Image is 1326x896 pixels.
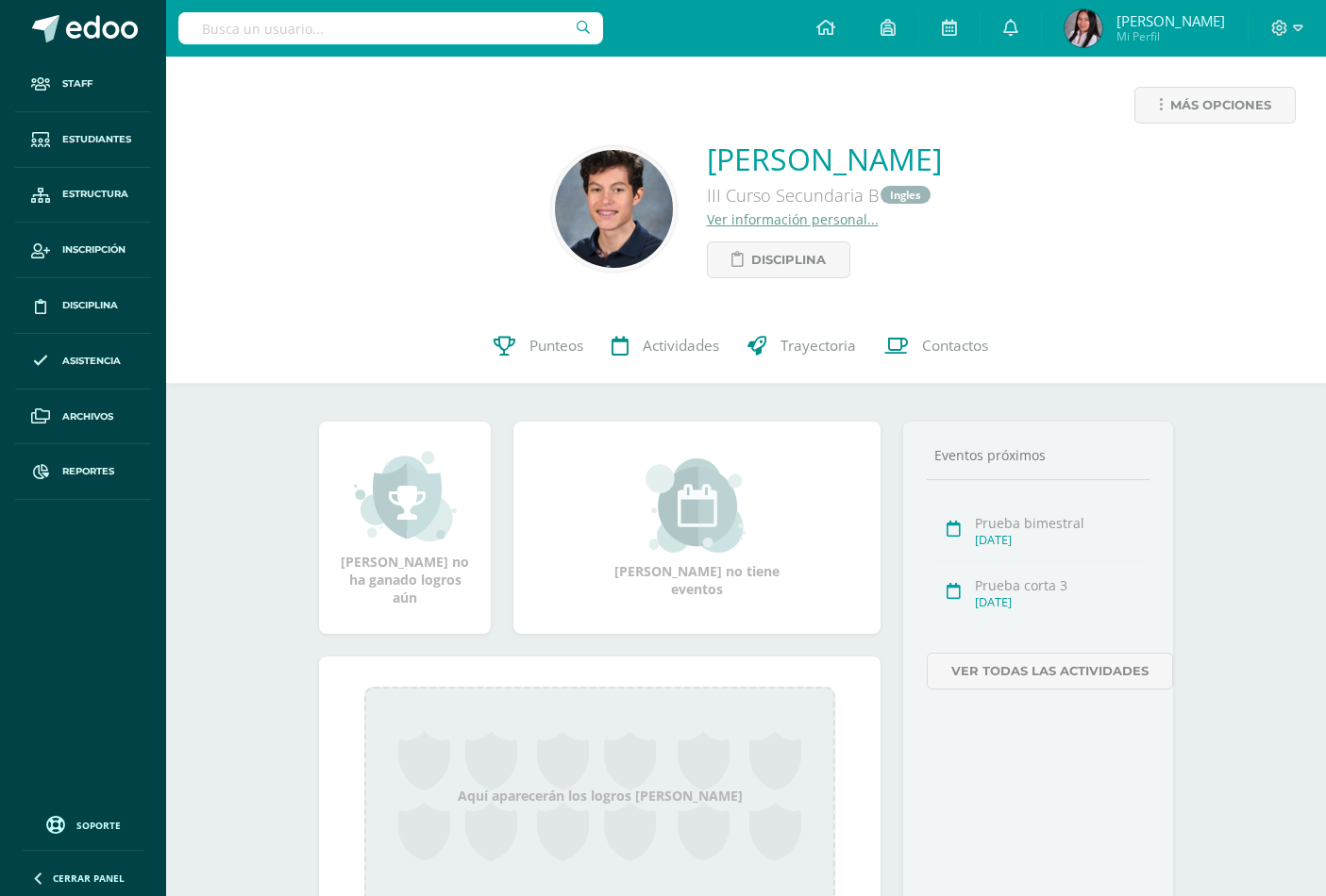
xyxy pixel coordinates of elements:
span: Staff [62,76,92,91]
a: Contactos [870,308,1002,384]
span: Contactos [922,337,988,357]
span: Soporte [76,819,121,832]
span: Estudiantes [62,132,131,147]
span: [PERSON_NAME] [1116,11,1225,30]
span: Punteos [529,337,583,357]
a: Ver todas las actividades [927,653,1173,689]
a: Staff [15,57,151,112]
span: Disciplina [751,242,826,277]
span: Disciplina [62,298,118,313]
img: 1c4a8e29229ca7cba10d259c3507f649.png [1065,9,1102,47]
span: Archivos [62,409,113,424]
a: Soporte [23,811,143,837]
a: Punteos [479,308,597,384]
img: achievement_small.png [354,449,457,543]
a: Disciplina [15,278,151,334]
a: Actividades [597,308,733,384]
a: Archivos [15,390,151,445]
div: Prueba bimestral [975,514,1144,532]
a: Asistencia [15,334,151,390]
input: Busca un usuario... [178,12,603,44]
a: Estudiantes [15,112,151,168]
span: Estructura [62,187,128,202]
a: Estructura [15,168,151,224]
img: bdb3253e7657d60ed91ab9d26d05e845.png [555,150,673,268]
a: Inscripción [15,223,151,278]
a: Reportes [15,444,151,500]
span: Más opciones [1170,88,1271,123]
img: event_small.png [646,458,748,553]
span: Actividades [643,337,719,357]
div: Prueba corta 3 [975,576,1144,594]
span: Trayectoria [780,337,856,357]
a: Más opciones [1134,87,1296,124]
span: Reportes [62,464,114,479]
span: Inscripción [62,242,126,257]
a: Ver información personal... [707,210,879,228]
a: Trayectoria [733,308,870,384]
span: Cerrar panel [53,871,125,885]
div: [DATE] [975,532,1144,548]
div: [PERSON_NAME] no ha ganado logros aún [338,449,472,606]
span: Asistencia [62,354,121,369]
div: III Curso Secundaria B [707,179,942,210]
a: [PERSON_NAME] [707,139,942,179]
div: Eventos próximos [927,446,1150,464]
a: Ingles [881,186,931,204]
div: [PERSON_NAME] no tiene eventos [603,458,792,598]
div: [DATE] [975,594,1144,610]
a: Disciplina [707,241,850,278]
span: Mi Perfil [1116,28,1225,44]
